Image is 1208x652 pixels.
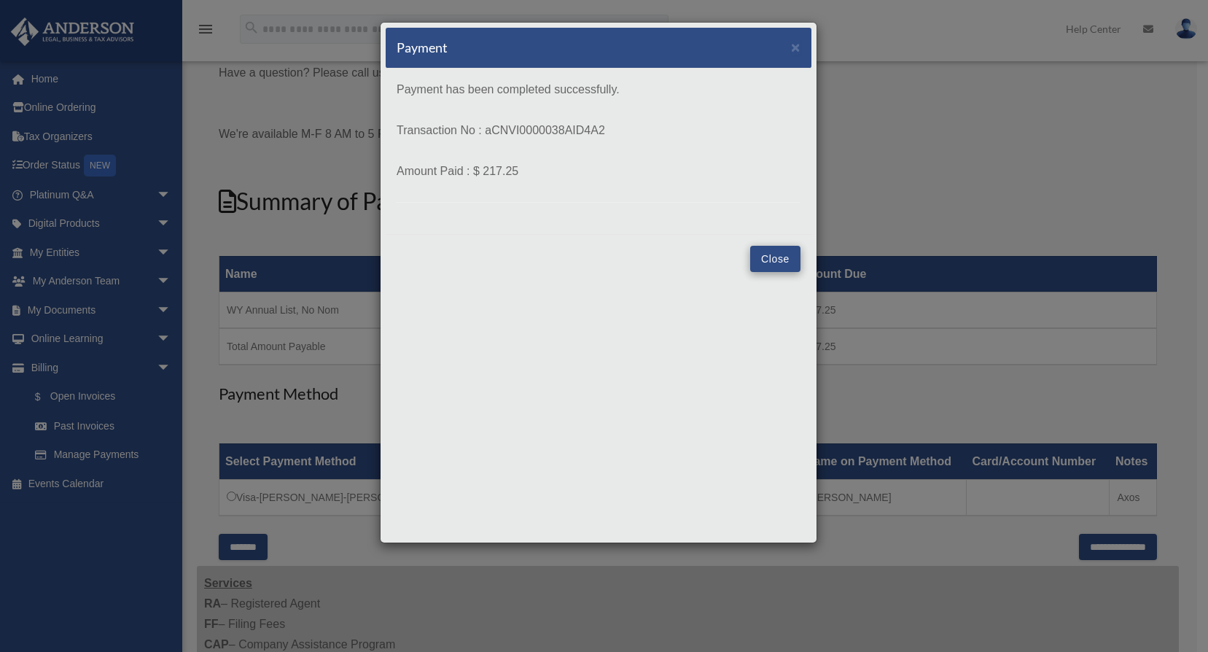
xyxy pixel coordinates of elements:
button: Close [791,39,800,55]
h5: Payment [397,39,448,57]
p: Transaction No : aCNVI0000038AID4A2 [397,120,800,141]
p: Payment has been completed successfully. [397,79,800,100]
button: Close [750,246,800,272]
p: Amount Paid : $ 217.25 [397,161,800,182]
span: × [791,39,800,55]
